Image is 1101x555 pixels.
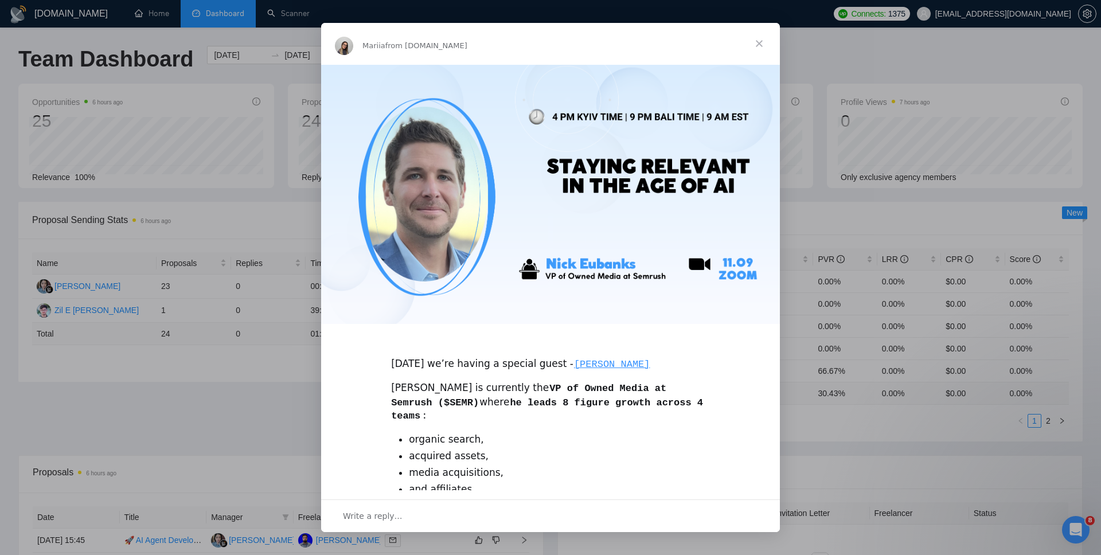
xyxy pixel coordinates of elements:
li: and affiliates. [409,483,710,497]
code: VP of Owned Media at Semrush ($SEMR) [391,382,666,409]
span: Mariia [362,41,385,50]
span: from [DOMAIN_NAME] [385,41,467,50]
code: he leads 8 figure growth across 4 teams [391,397,703,423]
span: Write a reply… [343,509,403,523]
div: Open conversation and reply [321,499,780,532]
code: : [421,410,428,422]
li: media acquisitions, [409,466,710,480]
a: [PERSON_NAME] [573,358,651,369]
li: acquired assets, [409,450,710,463]
div: [DATE] we’re having a special guest - [391,343,710,372]
img: Profile image for Mariia [335,37,353,55]
div: [PERSON_NAME] is currently the where [391,381,710,423]
code: [PERSON_NAME] [573,358,651,370]
span: Close [739,23,780,64]
li: organic search, [409,433,710,447]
